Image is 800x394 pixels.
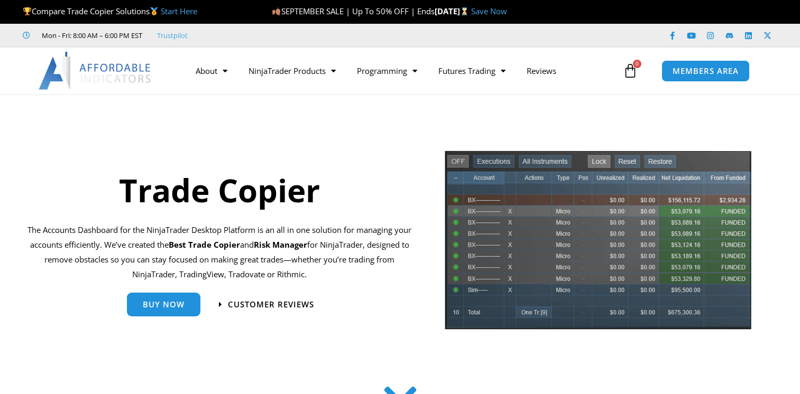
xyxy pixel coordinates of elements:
[272,7,280,15] img: 🍂
[185,59,238,83] a: About
[157,29,188,42] a: Trustpilot
[661,60,750,82] a: MEMBERS AREA
[169,239,240,250] b: Best Trade Copier
[39,29,142,42] span: Mon - Fri: 8:00 AM – 6:00 PM EST
[27,168,412,212] h1: Trade Copier
[633,60,641,68] span: 0
[150,7,158,15] img: 🥇
[27,223,412,282] p: The Accounts Dashboard for the NinjaTrader Desktop Platform is an all in one solution for managin...
[444,149,752,338] img: tradecopier | Affordable Indicators – NinjaTrader
[254,239,307,250] strong: Risk Manager
[435,6,471,16] strong: [DATE]
[23,6,197,16] span: Compare Trade Copier Solutions
[428,59,516,83] a: Futures Trading
[127,293,200,316] a: Buy Now
[238,59,346,83] a: NinjaTrader Products
[516,59,567,83] a: Reviews
[39,52,152,90] img: LogoAI | Affordable Indicators – NinjaTrader
[161,6,197,16] a: Start Here
[607,55,654,86] a: 0
[143,301,185,308] span: Buy Now
[23,7,31,15] img: 🏆
[346,59,428,83] a: Programming
[185,59,620,83] nav: Menu
[471,6,507,16] a: Save Now
[272,6,434,16] span: SEPTEMBER SALE | Up To 50% OFF | Ends
[673,67,739,75] span: MEMBERS AREA
[461,7,468,15] img: ⌛
[219,301,314,308] a: Customer Reviews
[228,301,314,308] span: Customer Reviews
